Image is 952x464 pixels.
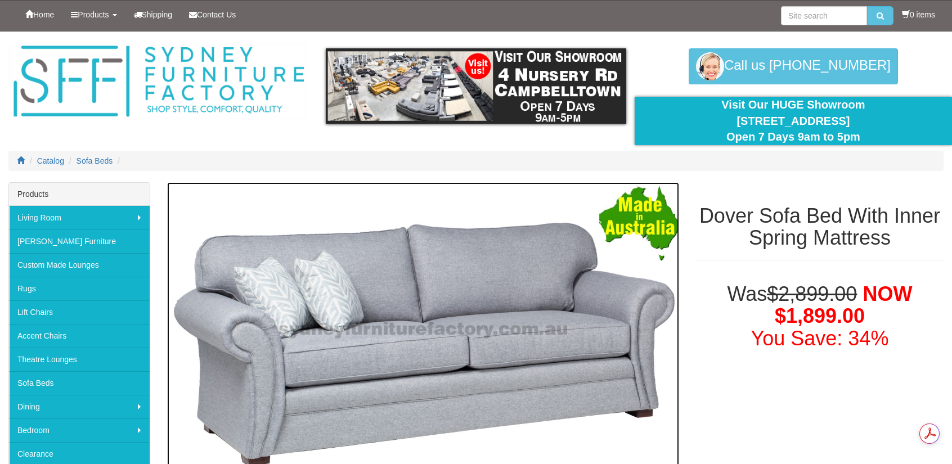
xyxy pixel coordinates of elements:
[62,1,125,29] a: Products
[37,156,64,165] a: Catalog
[781,6,867,25] input: Site search
[9,183,150,206] div: Products
[9,371,150,395] a: Sofa Beds
[181,1,244,29] a: Contact Us
[643,97,944,145] div: Visit Our HUGE Showroom [STREET_ADDRESS] Open 7 Days 9am to 5pm
[902,9,935,20] li: 0 items
[9,418,150,442] a: Bedroom
[9,253,150,277] a: Custom Made Lounges
[9,229,150,253] a: [PERSON_NAME] Furniture
[9,324,150,348] a: Accent Chairs
[9,206,150,229] a: Living Room
[9,395,150,418] a: Dining
[326,48,626,124] img: showroom.gif
[78,10,109,19] span: Products
[696,205,944,249] h1: Dover Sofa Bed With Inner Spring Mattress
[77,156,113,165] a: Sofa Beds
[17,1,62,29] a: Home
[9,348,150,371] a: Theatre Lounges
[9,277,150,300] a: Rugs
[775,282,912,328] span: NOW $1,899.00
[696,283,944,350] h1: Was
[8,43,309,120] img: Sydney Furniture Factory
[197,10,236,19] span: Contact Us
[142,10,173,19] span: Shipping
[125,1,181,29] a: Shipping
[33,10,54,19] span: Home
[9,300,150,324] a: Lift Chairs
[767,282,857,305] del: $2,899.00
[751,327,889,350] font: You Save: 34%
